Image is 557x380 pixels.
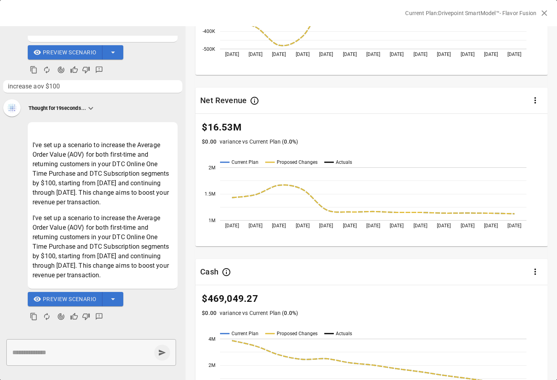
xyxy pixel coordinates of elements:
[92,63,106,77] button: Detailed Feedback
[277,159,318,165] text: Proposed Changes
[413,52,427,57] text: [DATE]
[92,309,106,324] button: Detailed Feedback
[202,120,542,134] p: $16.53M
[40,63,54,77] button: Regenerate Response
[225,52,239,57] text: [DATE]
[284,138,296,145] span: 0.0 %
[277,331,318,336] text: Proposed Changes
[209,165,215,170] text: 2M
[484,52,498,57] text: [DATE]
[33,140,173,207] p: I've set up a scenario to increase the Average Order Value (AOV) for both first-time and returnin...
[28,64,40,76] button: Copy to clipboard
[484,223,498,228] text: [DATE]
[29,105,86,112] p: Thought for 19 seconds...
[68,64,80,76] button: Good Response
[202,309,216,317] p: $0.00
[232,159,258,165] text: Current Plan
[437,223,451,228] text: [DATE]
[508,223,522,228] text: [DATE]
[202,292,542,306] p: $469,049.27
[296,52,310,57] text: [DATE]
[390,52,404,57] text: [DATE]
[209,363,215,368] text: 2M
[205,191,215,197] text: 1.5M
[249,223,262,228] text: [DATE]
[413,223,427,228] text: [DATE]
[68,311,80,322] button: Good Response
[390,223,404,228] text: [DATE]
[8,82,178,91] span: increase aov $100
[209,217,215,223] text: 1M
[225,223,239,228] text: [DATE]
[343,223,357,228] text: [DATE]
[405,9,536,17] p: Current Plan: Drivepoint SmartModel™- Flavor Fusion
[54,309,68,324] button: Agent Changes Data
[320,52,333,57] text: [DATE]
[220,309,298,317] p: variance vs Current Plan ( )
[508,52,522,57] text: [DATE]
[80,64,92,76] button: Bad Response
[336,159,352,165] text: Actuals
[200,267,218,277] div: Cash
[6,102,17,113] img: Thinking
[296,223,310,228] text: [DATE]
[336,331,352,336] text: Actuals
[366,223,380,228] text: [DATE]
[284,310,296,316] span: 0.0 %
[220,138,298,146] p: variance vs Current Plan ( )
[40,309,54,324] button: Regenerate Response
[461,223,475,228] text: [DATE]
[209,336,215,342] text: 4M
[28,311,40,322] button: Copy to clipboard
[203,29,215,34] text: -400K
[28,292,103,306] button: Preview Scenario
[272,52,286,57] text: [DATE]
[54,63,68,77] button: Agent Changes Data
[461,52,475,57] text: [DATE]
[249,52,262,57] text: [DATE]
[80,311,92,322] button: Bad Response
[33,213,173,280] p: I've set up a scenario to increase the Average Order Value (AOV) for both first-time and returnin...
[343,52,357,57] text: [DATE]
[232,331,258,336] text: Current Plan
[200,95,247,106] div: Net Revenue
[366,52,380,57] text: [DATE]
[28,45,103,59] button: Preview Scenario
[203,46,215,52] text: -500K
[437,52,451,57] text: [DATE]
[320,223,333,228] text: [DATE]
[43,48,96,58] span: Preview Scenario
[43,294,96,304] span: Preview Scenario
[202,138,216,146] p: $0.00
[195,155,548,248] svg: A chart.
[272,223,286,228] text: [DATE]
